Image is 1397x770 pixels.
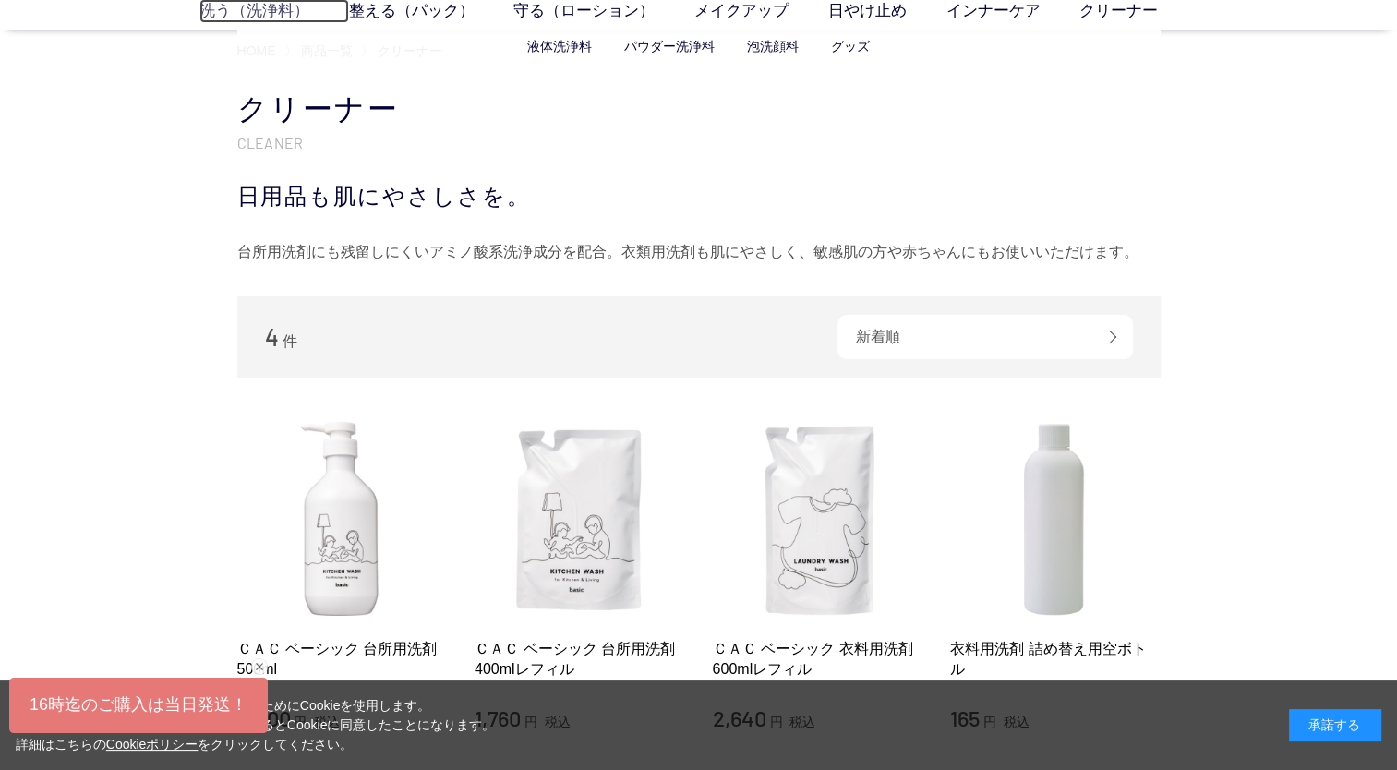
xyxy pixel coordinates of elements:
[475,415,685,625] img: ＣＡＣ ベーシック 台所用洗剤 400mlレフィル
[237,639,448,679] a: ＣＡＣ ベーシック 台所用洗剤 500ml
[237,133,1161,152] p: CLEANER
[237,237,1161,267] div: 台所用洗剤にも残留しにくいアミノ酸系洗浄成分を配合。衣類用洗剤も肌にやさしく、敏感肌の方や赤ちゃんにもお使いいただけます。
[1289,709,1381,741] div: 承諾する
[713,639,923,679] a: ＣＡＣ ベーシック 衣料用洗剤600mlレフィル
[237,180,1161,213] div: 日用品も肌にやさしさを。
[713,415,923,625] img: ＣＡＣ ベーシック 衣料用洗剤600mlレフィル
[475,639,685,679] a: ＣＡＣ ベーシック 台所用洗剤 400mlレフィル
[950,639,1161,679] a: 衣料用洗剤 詰め替え用空ボトル
[747,39,799,54] a: 泡洗顔料
[106,737,199,752] a: Cookieポリシー
[265,322,279,351] span: 4
[237,90,1161,129] h1: クリーナー
[624,39,715,54] a: パウダー洗浄料
[527,39,592,54] a: 液体洗浄料
[837,315,1133,359] div: 新着順
[237,415,448,625] img: ＣＡＣ ベーシック 台所用洗剤 500ml
[831,39,870,54] a: グッズ
[950,415,1161,625] img: 衣料用洗剤 詰め替え用空ボトル
[283,333,297,349] span: 件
